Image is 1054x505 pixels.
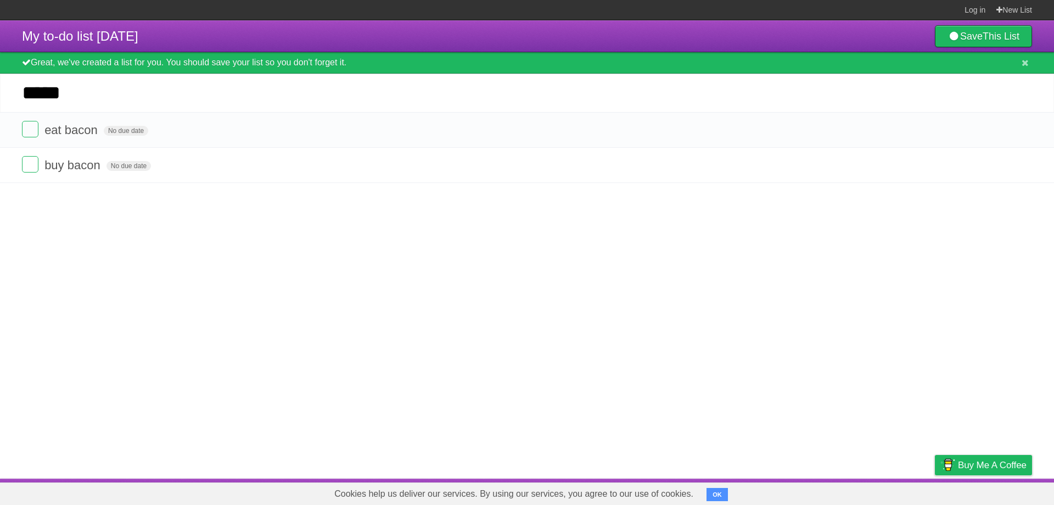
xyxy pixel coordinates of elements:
[22,29,138,43] span: My to-do list [DATE]
[935,455,1032,475] a: Buy me a coffee
[22,121,38,137] label: Done
[104,126,148,136] span: No due date
[963,481,1032,502] a: Suggest a feature
[883,481,907,502] a: Terms
[825,481,870,502] a: Developers
[940,456,955,474] img: Buy me a coffee
[22,156,38,173] label: Done
[983,31,1019,42] b: This List
[44,158,103,172] span: buy bacon
[106,161,151,171] span: No due date
[935,25,1032,47] a: SaveThis List
[44,123,100,137] span: eat bacon
[323,483,704,505] span: Cookies help us deliver our services. By using our services, you agree to our use of cookies.
[958,456,1027,475] span: Buy me a coffee
[789,481,812,502] a: About
[921,481,949,502] a: Privacy
[707,488,728,501] button: OK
